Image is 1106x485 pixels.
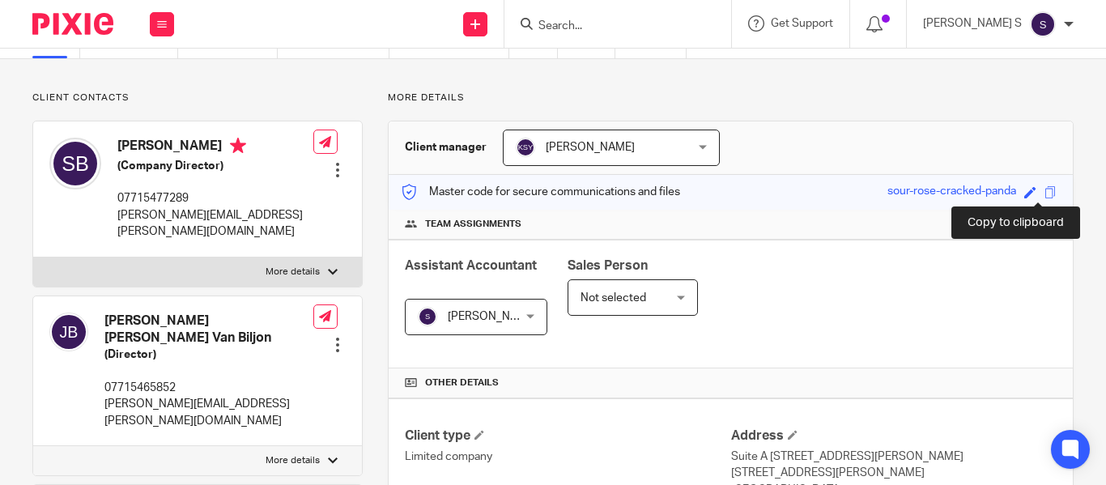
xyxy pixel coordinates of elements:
p: Suite A [STREET_ADDRESS][PERSON_NAME] [731,449,1057,465]
img: svg%3E [49,138,101,189]
img: Pixie [32,13,113,35]
p: [PERSON_NAME] S [923,15,1022,32]
p: [PERSON_NAME][EMAIL_ADDRESS][PERSON_NAME][DOMAIN_NAME] [104,396,313,429]
p: [PERSON_NAME][EMAIL_ADDRESS][PERSON_NAME][DOMAIN_NAME] [117,207,313,240]
p: [STREET_ADDRESS][PERSON_NAME] [731,465,1057,481]
h4: Client type [405,428,730,445]
img: svg%3E [1030,11,1056,37]
p: More details [388,91,1074,104]
h4: [PERSON_NAME] [PERSON_NAME] Van Biljon [104,313,313,347]
span: [PERSON_NAME] S [448,311,547,322]
h5: (Company Director) [117,158,313,174]
h3: Client manager [405,139,487,155]
h4: [PERSON_NAME] [117,138,313,158]
p: More details [266,266,320,279]
span: Assistant Accountant [405,259,537,272]
i: Primary [230,138,246,154]
p: Limited company [405,449,730,465]
p: Client contacts [32,91,363,104]
p: 07715477289 [117,190,313,206]
p: 07715465852 [104,380,313,396]
span: Sales Person [568,259,648,272]
h5: (Director) [104,347,313,363]
img: svg%3E [516,138,535,157]
input: Search [537,19,683,34]
span: Not selected [581,292,646,304]
span: Get Support [771,18,833,29]
img: svg%3E [418,307,437,326]
p: Master code for secure communications and files [401,184,680,200]
p: More details [266,454,320,467]
div: sour-rose-cracked-panda [887,183,1016,202]
span: Team assignments [425,218,521,231]
span: Other details [425,377,499,389]
img: svg%3E [49,313,88,351]
h4: Address [731,428,1057,445]
span: [PERSON_NAME] [546,142,635,153]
